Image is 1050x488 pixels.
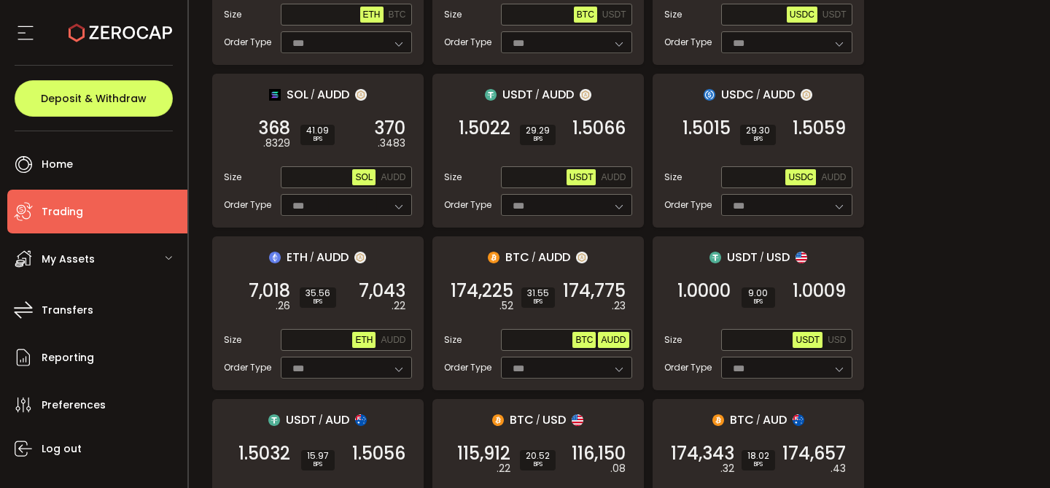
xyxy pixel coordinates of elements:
span: 1.5066 [572,121,626,136]
span: Order Type [664,361,712,374]
button: USD [825,332,849,348]
em: / [319,414,323,427]
i: BPS [747,298,769,306]
span: 1.5032 [238,446,290,461]
button: USDT [599,7,629,23]
img: aud_portfolio.svg [355,414,367,426]
span: Log out [42,438,82,460]
em: / [310,251,314,264]
img: usdt_portfolio.svg [268,414,280,426]
span: USDT [286,411,316,429]
span: Size [664,171,682,184]
span: Order Type [664,198,712,212]
span: Size [224,8,241,21]
span: BTC [575,335,593,345]
span: USD [766,248,790,266]
em: .22 [497,461,510,476]
span: Reporting [42,347,94,368]
img: zuPXiwguUFiBOIQyqLOiXsnnNitlx7q4LCwEbLHADjIpTka+Lip0HH8D0VTrd02z+wEAAAAASUVORK5CYII= [355,89,367,101]
span: AUDD [763,85,795,104]
span: 370 [374,121,405,136]
span: AUDD [381,335,405,345]
button: USDT [820,7,849,23]
span: 1.0009 [793,284,846,298]
em: / [311,88,315,101]
span: Size [664,8,682,21]
em: .43 [831,461,846,476]
em: / [760,251,764,264]
img: btc_portfolio.svg [492,414,504,426]
span: AUDD [542,85,574,104]
span: 20.52 [526,452,550,460]
img: btc_portfolio.svg [712,414,724,426]
em: .08 [610,461,626,476]
span: 174,225 [451,284,513,298]
em: .26 [276,298,290,314]
img: zuPXiwguUFiBOIQyqLOiXsnnNitlx7q4LCwEbLHADjIpTka+Lip0HH8D0VTrd02z+wEAAAAASUVORK5CYII= [576,252,588,263]
span: AUDD [316,248,349,266]
span: USDT [602,9,626,20]
span: ETH [287,248,308,266]
em: / [756,88,761,101]
img: btc_portfolio.svg [488,252,499,263]
span: 7,043 [359,284,405,298]
button: AUDD [818,169,849,185]
img: usdt_portfolio.svg [485,89,497,101]
span: 174,657 [782,446,846,461]
span: Trading [42,201,83,222]
span: Transfers [42,300,93,321]
img: usd_portfolio.svg [572,414,583,426]
button: ETH [352,332,376,348]
span: USDT [727,248,758,266]
span: Order Type [664,36,712,49]
span: Order Type [224,198,271,212]
span: 29.29 [526,126,550,135]
img: usdc_portfolio.svg [704,89,715,101]
span: ETH [355,335,373,345]
i: BPS [306,135,329,144]
span: AUDD [381,172,405,182]
span: Size [224,333,241,346]
span: 41.09 [306,126,329,135]
span: SOL [355,172,373,182]
button: SOL [352,169,376,185]
span: Order Type [224,361,271,374]
span: Size [444,333,462,346]
span: Size [444,171,462,184]
span: USDC [721,85,754,104]
button: AUDD [598,169,629,185]
span: SOL [287,85,308,104]
button: AUDD [598,332,629,348]
em: .3483 [378,136,405,151]
span: Deposit & Withdraw [41,93,147,104]
span: AUD [763,411,787,429]
em: / [536,414,540,427]
span: USDT [796,335,820,345]
em: .32 [720,461,734,476]
span: AUDD [821,172,846,182]
span: Order Type [224,36,271,49]
span: 18.02 [747,452,769,460]
span: 1.5056 [352,446,405,461]
button: USDT [793,332,822,348]
span: BTC [389,9,406,20]
span: 174,775 [563,284,626,298]
img: sol_portfolio.png [269,89,281,101]
button: BTC [386,7,409,23]
span: USDT [569,172,594,182]
button: AUDD [378,332,408,348]
img: zuPXiwguUFiBOIQyqLOiXsnnNitlx7q4LCwEbLHADjIpTka+Lip0HH8D0VTrd02z+wEAAAAASUVORK5CYII= [580,89,591,101]
button: USDC [785,169,816,185]
span: Size [444,8,462,21]
span: AUDD [317,85,349,104]
span: Order Type [444,361,491,374]
span: USD [828,335,846,345]
span: Size [224,171,241,184]
img: zuPXiwguUFiBOIQyqLOiXsnnNitlx7q4LCwEbLHADjIpTka+Lip0HH8D0VTrd02z+wEAAAAASUVORK5CYII= [354,252,366,263]
span: BTC [505,248,529,266]
span: Size [664,333,682,346]
i: BPS [526,460,550,469]
span: My Assets [42,249,95,270]
span: BTC [577,9,594,20]
button: BTC [574,7,597,23]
